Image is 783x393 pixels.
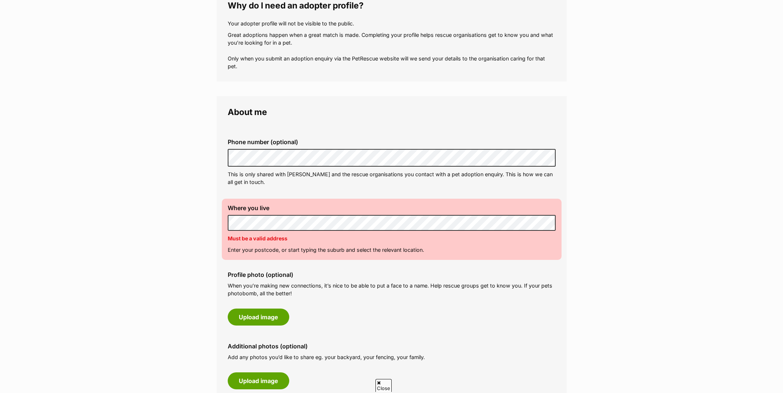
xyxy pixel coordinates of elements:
button: Upload image [228,372,289,389]
p: Great adoptions happen when a great match is made. Completing your profile helps rescue organisat... [228,31,556,70]
p: Enter your postcode, or start typing the suburb and select the relevant location. [228,246,556,254]
p: Add any photos you’d like to share eg. your backyard, your fencing, your family. [228,353,556,361]
label: Profile photo (optional) [228,271,556,278]
p: Your adopter profile will not be visible to the public. [228,20,556,27]
label: Phone number (optional) [228,139,556,145]
label: Where you live [228,205,556,211]
p: This is only shared with [PERSON_NAME] and the rescue organisations you contact with a pet adopti... [228,170,556,186]
p: Must be a valid address [228,234,556,242]
legend: About me [228,107,556,117]
p: When you’re making new connections, it’s nice to be able to put a face to a name. Help rescue gro... [228,282,556,298]
label: Additional photos (optional) [228,343,556,349]
button: Upload image [228,309,289,326]
span: Close [375,379,392,392]
legend: Why do I need an adopter profile? [228,1,556,10]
